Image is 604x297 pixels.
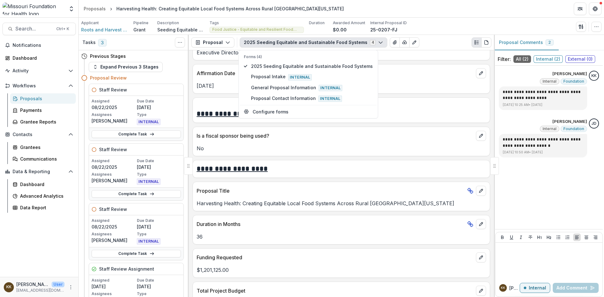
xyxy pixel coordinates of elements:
p: Funding Requested [197,254,473,261]
button: PDF view [481,37,491,47]
nav: breadcrumb [81,4,346,13]
h5: Staff Review [99,86,127,93]
p: [PERSON_NAME] [552,118,587,125]
p: [DATE] [137,164,181,170]
span: Internal [543,79,556,84]
a: Dashboard [10,179,76,190]
button: Open Contacts [3,129,76,140]
button: Align Center [583,234,590,241]
button: Italicize [517,234,525,241]
a: Complete Task [92,190,181,198]
p: Due Date [137,158,181,164]
button: edit [476,68,486,78]
button: Strike [527,234,534,241]
div: Communications [20,156,71,162]
span: General Proposal Information [251,84,373,91]
button: Edit as form [409,37,419,47]
p: [DATE] 10:25 AM • [DATE] [503,102,583,107]
h5: Staff Review Assignment [99,266,154,272]
p: [PERSON_NAME] [92,118,136,124]
img: Missouri Foundation for Health logo [3,3,64,15]
button: Ordered List [564,234,571,241]
span: Foundation [563,127,584,131]
button: Align Left [573,234,581,241]
button: Proposal Comments [494,35,559,50]
p: [PERSON_NAME] [92,177,136,184]
p: [PERSON_NAME] [552,71,587,77]
p: [DATE] [92,283,136,290]
span: Internal [543,127,556,131]
span: Notifications [13,43,73,48]
span: Proposal Intake [251,73,373,80]
p: Duration [309,20,325,26]
a: Proposals [10,93,76,104]
button: edit [476,219,486,229]
button: Open Activity [3,66,76,76]
a: Complete Task [92,250,181,257]
span: Proposal Contact Information [251,95,373,102]
p: Proposal Title [197,187,465,195]
a: Dashboard [3,53,76,63]
button: Partners [574,3,586,15]
p: Assignees [92,231,136,237]
button: Open Workflows [3,81,76,91]
p: Seeding Equitable and Sustainable Local Food Systems [157,26,204,33]
span: Food Justice - Equitable and Resilient Food Systems [212,27,301,32]
p: Description [157,20,179,26]
div: Dashboard [20,181,71,188]
button: edit [476,131,486,141]
div: Harvesting Health: Creating Equitable Local Food Systems Across Rural [GEOGRAPHIC_DATA][US_STATE] [116,5,344,12]
h4: Previous Stages [90,53,126,59]
span: Activity [13,68,66,74]
div: Grantees [20,144,71,151]
p: Assigned [92,158,136,164]
p: Affirmation Date [197,69,473,77]
p: [DATE] [137,223,181,230]
div: Dashboard [13,55,71,61]
p: User [52,282,64,287]
button: Plaintext view [472,37,482,47]
div: Payments [20,107,71,113]
p: 08/22/2025 [92,223,136,230]
span: Internal ( 2 ) [534,55,563,63]
div: Data Report [20,204,71,211]
p: Total Project Budget [197,287,473,294]
p: Is a fiscal sponsor being used? [197,132,473,140]
p: [PERSON_NAME] [16,281,49,288]
span: Data & Reporting [13,169,66,174]
button: Notifications [3,40,76,50]
div: Katie Kaufmann [501,286,505,289]
span: Contacts [13,132,66,137]
button: Heading 2 [545,234,553,241]
div: Katie Kaufmann [591,74,596,78]
span: All ( 2 ) [513,55,531,63]
button: Add Comment [553,283,599,293]
button: edit [476,252,486,262]
p: [DATE] [137,283,181,290]
div: Proposals [20,95,71,102]
button: More [67,283,75,291]
p: $0.00 [333,26,347,33]
a: Proposals [81,4,108,13]
p: Filter: [498,55,511,63]
p: Type [137,112,181,118]
a: Complete Task [92,130,181,138]
button: Internal [520,283,550,293]
p: No [197,145,486,152]
button: Proposal [191,37,234,47]
p: Assigned [92,278,136,283]
button: edit [476,186,486,196]
button: Heading 1 [536,234,543,241]
span: Internal [319,85,342,91]
div: Katie Kaufmann [6,285,11,289]
div: Proposals [84,5,106,12]
p: [DATE] [137,104,181,111]
p: Type [137,291,181,297]
p: $1,201,125.00 [197,266,486,274]
button: Open Data & Reporting [3,167,76,177]
a: Communications [10,154,76,164]
span: INTERNAL [137,119,160,125]
button: 2025 Seeding Equitable and Sustainable Food Systems4 [240,37,387,47]
button: Underline [508,234,515,241]
div: Jessica Daugherty [591,122,596,126]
